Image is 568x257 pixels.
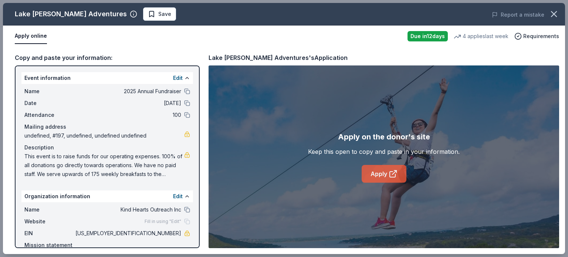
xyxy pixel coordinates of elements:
[74,205,181,214] span: Kind Hearts Outreach Inc
[492,10,544,19] button: Report a mistake
[21,190,193,202] div: Organization information
[15,53,200,62] div: Copy and paste your information:
[24,131,184,140] span: undefined, #197, undefined, undefined undefined
[362,165,406,183] a: Apply
[24,99,74,108] span: Date
[158,10,171,18] span: Save
[74,87,181,96] span: 2025 Annual Fundraiser
[308,147,460,156] div: Keep this open to copy and paste in your information.
[454,32,508,41] div: 4 applies last week
[74,99,181,108] span: [DATE]
[24,229,74,238] span: EIN
[173,192,183,201] button: Edit
[408,31,448,41] div: Due in 12 days
[24,217,74,226] span: Website
[15,8,127,20] div: Lake [PERSON_NAME] Adventures
[21,72,193,84] div: Event information
[74,229,181,238] span: [US_EMPLOYER_IDENTIFICATION_NUMBER]
[24,87,74,96] span: Name
[24,111,74,119] span: Attendance
[514,32,559,41] button: Requirements
[15,28,47,44] button: Apply online
[24,143,190,152] div: Description
[24,122,190,131] div: Mailing address
[173,74,183,82] button: Edit
[209,53,348,62] div: Lake [PERSON_NAME] Adventures's Application
[145,219,181,224] span: Fill in using "Edit"
[24,241,190,250] div: Mission statement
[24,152,184,179] span: This event is to raise funds for our operating expenses. 100% of all donations go directly toward...
[24,205,74,214] span: Name
[338,131,430,143] div: Apply on the donor's site
[523,32,559,41] span: Requirements
[143,7,176,21] button: Save
[74,111,181,119] span: 100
